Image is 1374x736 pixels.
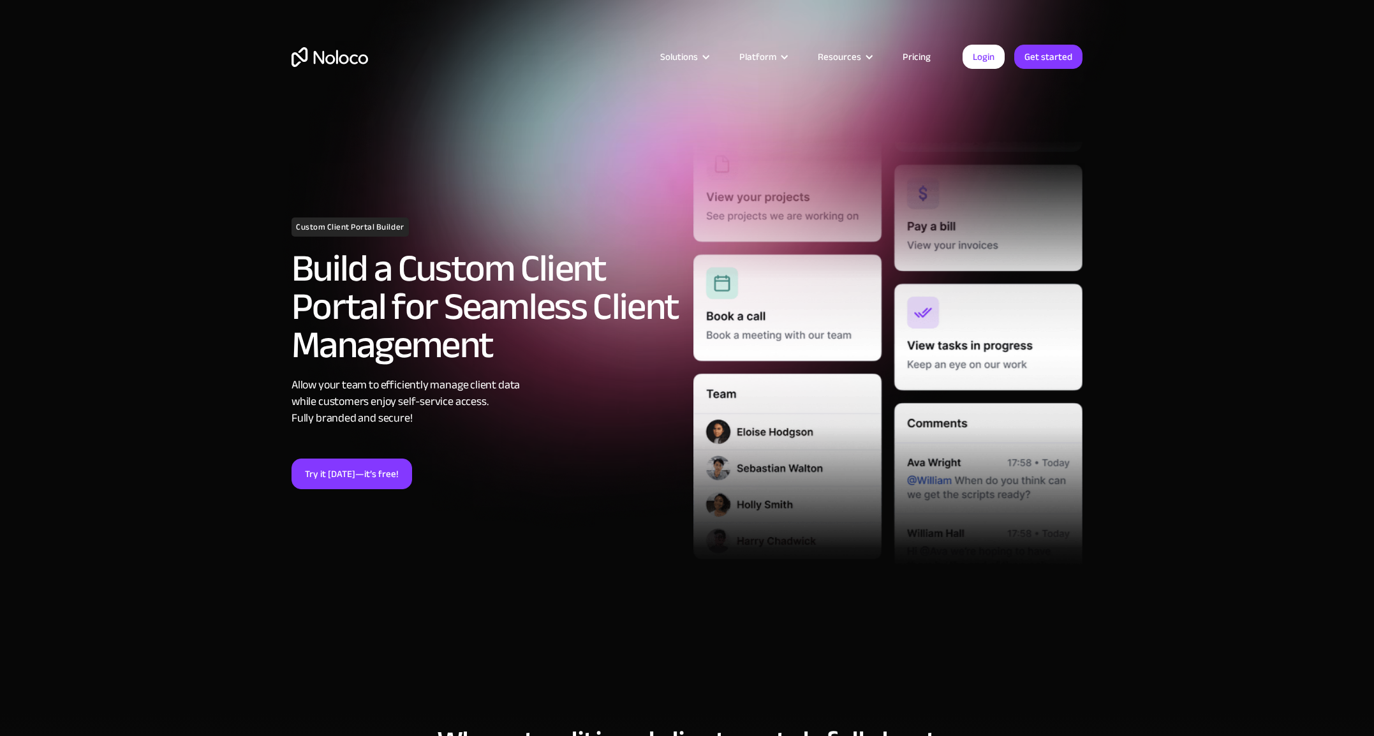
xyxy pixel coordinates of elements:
h2: Build a Custom Client Portal for Seamless Client Management [292,249,681,364]
a: Get started [1014,45,1082,69]
a: Login [963,45,1005,69]
div: Resources [802,48,887,65]
div: Resources [818,48,861,65]
div: Solutions [660,48,698,65]
div: Solutions [644,48,723,65]
div: Allow your team to efficiently manage client data while customers enjoy self-service access. Full... [292,377,681,427]
div: Platform [723,48,802,65]
h1: Custom Client Portal Builder [292,217,409,237]
a: Try it [DATE]—it’s free! [292,459,412,489]
a: home [292,47,368,67]
div: Platform [739,48,776,65]
a: Pricing [887,48,947,65]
